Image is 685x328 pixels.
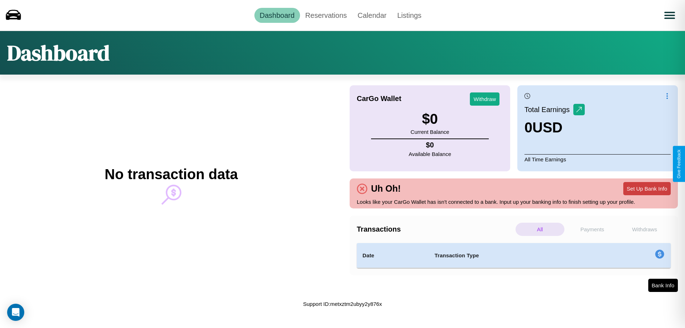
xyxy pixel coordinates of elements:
[367,183,404,194] h4: Uh Oh!
[648,279,678,292] button: Bank Info
[303,299,382,309] p: Support ID: metxztm2ubyy2y876x
[411,111,449,127] h3: $ 0
[409,141,451,149] h4: $ 0
[105,166,238,182] h2: No transaction data
[435,251,597,260] h4: Transaction Type
[524,103,573,116] p: Total Earnings
[362,251,423,260] h4: Date
[516,223,564,236] p: All
[524,154,671,164] p: All Time Earnings
[357,197,671,207] p: Looks like your CarGo Wallet has isn't connected to a bank. Input up your banking info to finish ...
[660,5,680,25] button: Open menu
[620,223,669,236] p: Withdraws
[300,8,352,23] a: Reservations
[357,243,671,268] table: simple table
[352,8,392,23] a: Calendar
[409,149,451,159] p: Available Balance
[357,225,514,233] h4: Transactions
[7,304,24,321] div: Open Intercom Messenger
[524,120,585,136] h3: 0 USD
[623,182,671,195] button: Set Up Bank Info
[470,92,499,106] button: Withdraw
[7,38,110,67] h1: Dashboard
[676,150,681,178] div: Give Feedback
[568,223,617,236] p: Payments
[392,8,427,23] a: Listings
[254,8,300,23] a: Dashboard
[411,127,449,137] p: Current Balance
[357,95,401,103] h4: CarGo Wallet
